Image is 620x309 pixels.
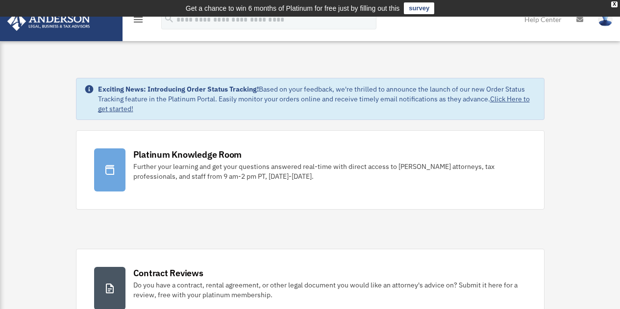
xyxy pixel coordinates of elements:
strong: Exciting News: Introducing Order Status Tracking! [98,85,259,94]
div: Further your learning and get your questions answered real-time with direct access to [PERSON_NAM... [133,162,526,181]
div: Do you have a contract, rental agreement, or other legal document you would like an attorney's ad... [133,280,526,300]
div: Contract Reviews [133,267,203,279]
img: Anderson Advisors Platinum Portal [4,12,93,31]
i: search [164,13,174,24]
img: User Pic [598,12,613,26]
a: menu [132,17,144,25]
i: menu [132,14,144,25]
div: Based on your feedback, we're thrilled to announce the launch of our new Order Status Tracking fe... [98,84,536,114]
a: Platinum Knowledge Room Further your learning and get your questions answered real-time with dire... [76,130,545,210]
a: survey [404,2,434,14]
a: Click Here to get started! [98,95,530,113]
div: close [611,1,618,7]
div: Get a chance to win 6 months of Platinum for free just by filling out this [186,2,400,14]
div: Platinum Knowledge Room [133,148,242,161]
